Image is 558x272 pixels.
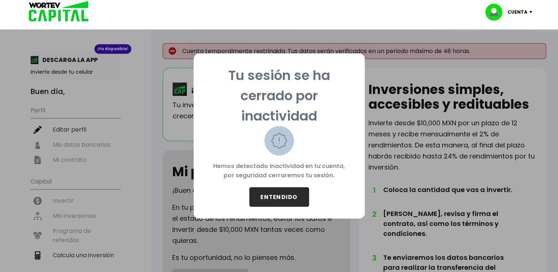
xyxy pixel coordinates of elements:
p: Hemos detectado inactividad en tu cuenta, por seguridad cerraremos tu sesión. [205,156,353,187]
p: Cuenta [507,7,527,18]
img: warning [264,126,294,156]
p: Tu sesión se ha cerrado por inactividad [205,65,353,126]
img: profile-image [485,4,507,21]
img: icon-down [527,11,537,13]
button: ENTENDIDO [249,187,309,207]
